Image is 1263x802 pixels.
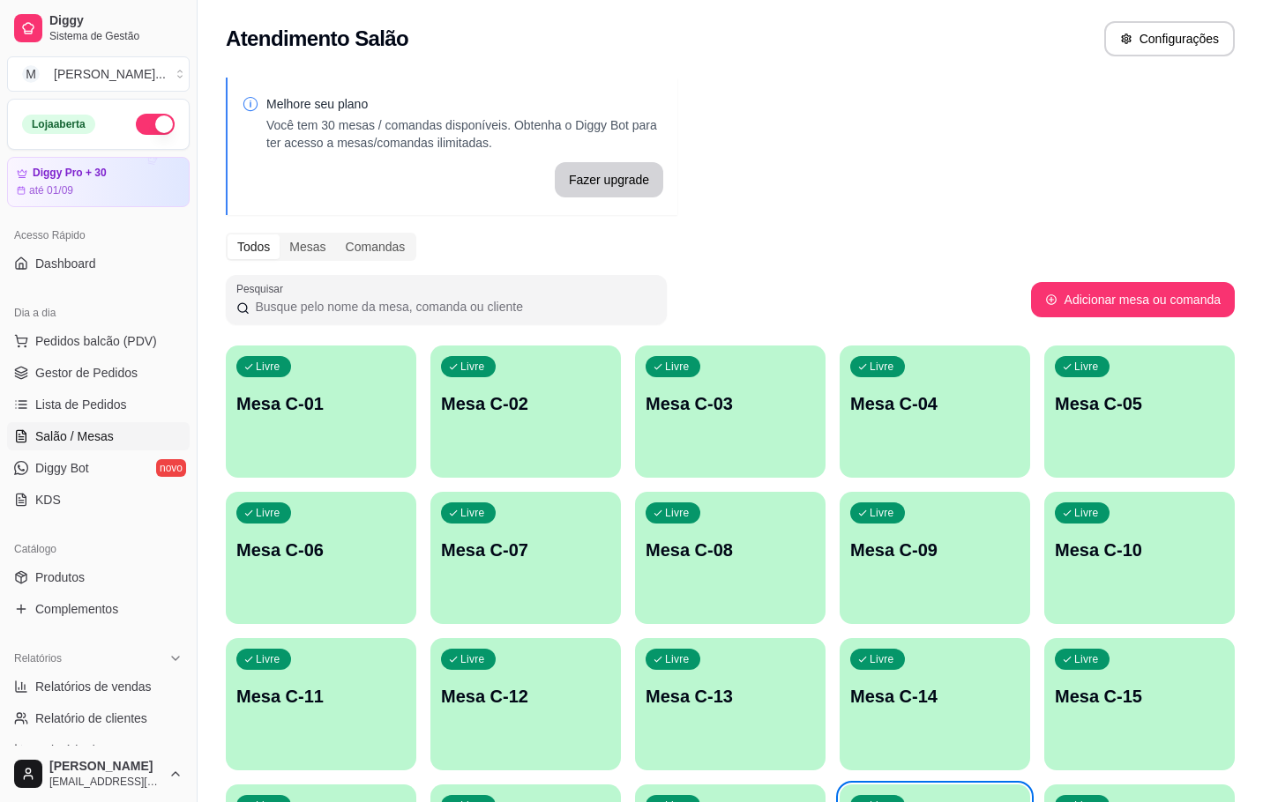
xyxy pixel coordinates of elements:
span: Diggy Bot [35,459,89,477]
p: Mesa C-15 [1055,684,1224,709]
div: Acesso Rápido [7,221,190,249]
a: Salão / Mesas [7,422,190,450]
p: Mesa C-14 [850,684,1020,709]
span: Relatórios [14,651,62,665]
button: LivreMesa C-13 [635,638,826,770]
a: DiggySistema de Gestão [7,7,190,49]
button: Adicionar mesa ou comanda [1031,282,1235,317]
button: LivreMesa C-14 [840,638,1030,770]
a: Produtos [7,563,190,591]
p: Mesa C-06 [236,538,406,562]
article: até 01/09 [29,183,73,197]
p: Livre [460,506,485,520]
div: Loja aberta [22,115,95,134]
button: LivreMesa C-12 [430,638,621,770]
span: Relatório de mesas [35,741,142,759]
a: Lista de Pedidos [7,390,190,419]
button: LivreMesa C-09 [840,492,1030,624]
span: Relatórios de vendas [35,678,152,695]
div: Comandas [336,234,415,259]
input: Pesquisar [250,298,656,316]
label: Pesquisar [236,281,289,296]
div: Todos [228,234,280,259]
p: Mesa C-04 [850,391,1020,416]
span: Produtos [35,568,85,586]
p: Livre [870,652,894,666]
p: Livre [665,360,690,374]
p: Livre [665,652,690,666]
p: Livre [256,652,280,666]
div: Mesas [280,234,335,259]
span: Sistema de Gestão [49,29,183,43]
p: Livre [665,506,690,520]
span: Pedidos balcão (PDV) [35,332,157,350]
p: Livre [460,360,485,374]
a: Dashboard [7,249,190,278]
div: Catálogo [7,535,190,563]
a: Relatório de clientes [7,704,190,732]
a: Relatórios de vendas [7,672,190,701]
p: Mesa C-11 [236,684,406,709]
h2: Atendimento Salão [226,25,408,53]
a: Complementos [7,595,190,623]
p: Mesa C-13 [646,684,815,709]
a: Diggy Pro + 30até 01/09 [7,157,190,207]
span: Diggy [49,13,183,29]
div: [PERSON_NAME] ... [54,65,166,83]
button: Alterar Status [136,114,175,135]
p: Você tem 30 mesas / comandas disponíveis. Obtenha o Diggy Bot para ter acesso a mesas/comandas il... [266,116,663,152]
div: Dia a dia [7,299,190,327]
span: Dashboard [35,255,96,272]
span: Gestor de Pedidos [35,364,138,382]
span: Complementos [35,600,118,618]
span: Relatório de clientes [35,709,147,727]
button: LivreMesa C-02 [430,345,621,478]
p: Livre [870,506,894,520]
button: Configurações [1104,21,1235,56]
button: LivreMesa C-04 [840,345,1030,478]
span: [EMAIL_ADDRESS][DOMAIN_NAME] [49,775,161,789]
p: Livre [1074,652,1099,666]
p: Mesa C-03 [646,391,815,416]
p: Mesa C-02 [441,391,610,416]
p: Mesa C-09 [850,538,1020,562]
button: Pedidos balcão (PDV) [7,327,190,355]
a: KDS [7,486,190,514]
a: Diggy Botnovo [7,454,190,482]
p: Mesa C-08 [646,538,815,562]
p: Livre [1074,506,1099,520]
p: Livre [460,652,485,666]
p: Livre [256,360,280,374]
p: Mesa C-05 [1055,391,1224,416]
button: LivreMesa C-11 [226,638,416,770]
span: Lista de Pedidos [35,396,127,413]
a: Gestor de Pedidos [7,359,190,387]
button: LivreMesa C-03 [635,345,826,478]
p: Livre [870,360,894,374]
p: Livre [1074,360,1099,374]
span: M [22,65,40,83]
p: Mesa C-10 [1055,538,1224,562]
span: [PERSON_NAME] [49,759,161,775]
button: LivreMesa C-01 [226,345,416,478]
button: LivreMesa C-06 [226,492,416,624]
button: Select a team [7,56,190,92]
button: [PERSON_NAME][EMAIL_ADDRESS][DOMAIN_NAME] [7,753,190,795]
button: LivreMesa C-07 [430,492,621,624]
p: Livre [256,506,280,520]
span: Salão / Mesas [35,427,114,445]
p: Mesa C-07 [441,538,610,562]
button: LivreMesa C-08 [635,492,826,624]
button: LivreMesa C-15 [1044,638,1235,770]
button: LivreMesa C-10 [1044,492,1235,624]
span: KDS [35,491,61,509]
p: Mesa C-12 [441,684,610,709]
p: Melhore seu plano [266,95,663,113]
article: Diggy Pro + 30 [33,167,107,180]
p: Mesa C-01 [236,391,406,416]
a: Relatório de mesas [7,736,190,764]
button: LivreMesa C-05 [1044,345,1235,478]
button: Fazer upgrade [555,162,663,197]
